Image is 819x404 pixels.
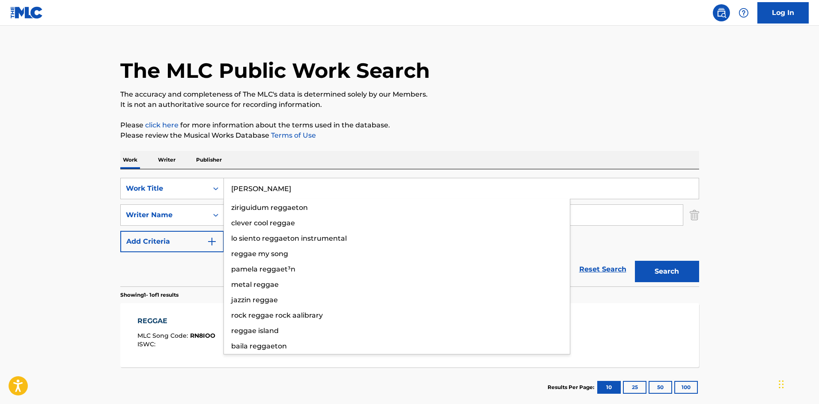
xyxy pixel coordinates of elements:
span: ISWC : [137,340,158,348]
span: baila reggaeton [231,342,287,350]
button: 50 [649,381,672,394]
img: search [716,8,727,18]
p: Please for more information about the terms used in the database. [120,120,699,130]
button: 100 [674,381,698,394]
a: click here [145,121,179,129]
button: Search [635,261,699,282]
p: Showing 1 - 1 of 1 results [120,291,179,299]
button: Add Criteria [120,231,224,252]
img: MLC Logo [10,6,43,19]
span: clever cool reggae [231,219,295,227]
span: MLC Song Code : [137,332,190,339]
div: Work Title [126,183,203,194]
span: pamela reggaet³n [231,265,295,273]
img: help [739,8,749,18]
p: Please review the Musical Works Database [120,130,699,141]
a: Log In [757,2,809,24]
p: It is not an authoritative source for recording information. [120,100,699,110]
span: reggae island [231,327,279,335]
form: Search Form [120,178,699,286]
div: Help [735,4,752,21]
div: Drag [779,372,784,397]
span: jazzin reggae [231,296,278,304]
span: ziriguidum reggaeton [231,203,308,212]
a: Public Search [713,4,730,21]
img: 9d2ae6d4665cec9f34b9.svg [207,236,217,247]
p: Results Per Page: [548,383,596,391]
span: lo siento reggaeton instrumental [231,234,347,242]
p: The accuracy and completeness of The MLC's data is determined solely by our Members. [120,89,699,100]
a: Terms of Use [269,131,316,139]
span: reggae my song [231,250,288,258]
p: Work [120,151,140,169]
img: Delete Criterion [690,204,699,226]
a: Reset Search [575,260,631,279]
span: rock reggae rock aalibrary [231,311,323,319]
a: REGGAEMLC Song Code:RN8IOOISWC:Writers (1)[PERSON_NAME]Recording Artists (13)EL [PERSON_NAME]|L K... [120,303,699,367]
div: REGGAE [137,316,215,326]
p: Writer [155,151,178,169]
span: metal reggae [231,280,279,289]
p: Publisher [194,151,224,169]
span: RN8IOO [190,332,215,339]
button: 25 [623,381,646,394]
iframe: Chat Widget [776,363,819,404]
button: 10 [597,381,621,394]
div: Writer Name [126,210,203,220]
h1: The MLC Public Work Search [120,58,430,83]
